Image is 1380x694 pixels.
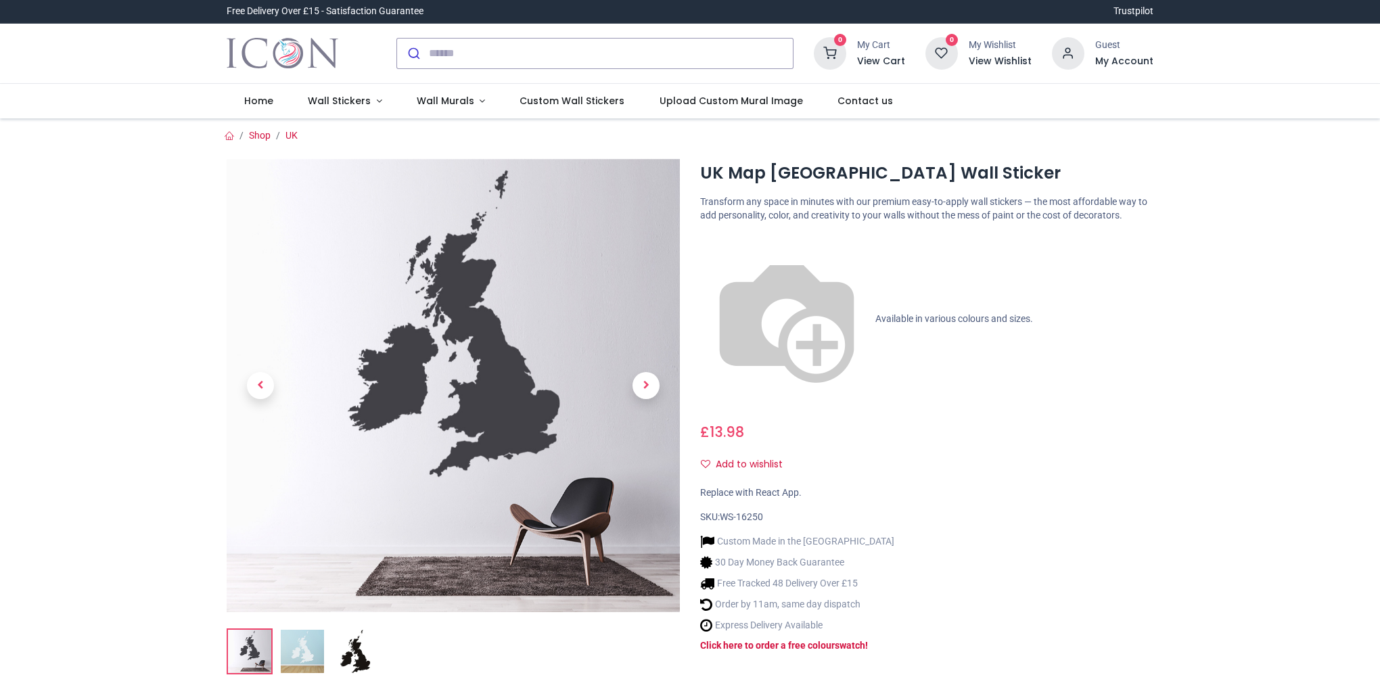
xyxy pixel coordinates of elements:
[227,227,294,544] a: Previous
[865,640,868,651] a: !
[228,630,271,673] img: UK Map United Kingdom Wall Sticker
[1113,5,1153,18] a: Trustpilot
[399,84,503,119] a: Wall Murals
[1095,39,1153,52] div: Guest
[700,195,1153,222] p: Transform any space in minutes with our premium easy-to-apply wall stickers — the most affordable...
[308,94,371,108] span: Wall Stickers
[969,39,1032,52] div: My Wishlist
[700,486,1153,500] div: Replace with React App.
[700,233,873,406] img: color-wheel.png
[285,130,298,141] a: UK
[700,162,1153,185] h1: UK Map [GEOGRAPHIC_DATA] Wall Sticker
[227,5,423,18] div: Free Delivery Over £15 - Satisfaction Guarantee
[520,94,624,108] span: Custom Wall Stickers
[700,640,835,651] a: Click here to order a free colour
[700,555,894,570] li: 30 Day Money Back Guarantee
[700,618,894,632] li: Express Delivery Available
[700,576,894,591] li: Free Tracked 48 Delivery Over £15
[969,55,1032,68] a: View Wishlist
[700,534,894,549] li: Custom Made in the [GEOGRAPHIC_DATA]
[700,597,894,611] li: Order by 11am, same day dispatch
[946,34,959,47] sup: 0
[397,39,429,68] button: Submit
[632,372,660,399] span: Next
[875,313,1033,324] span: Available in various colours and sizes.
[837,94,893,108] span: Contact us
[700,422,744,442] span: £
[227,34,338,72] a: Logo of Icon Wall Stickers
[227,159,680,612] img: UK Map United Kingdom Wall Sticker
[700,511,1153,524] div: SKU:
[701,459,710,469] i: Add to wishlist
[612,227,680,544] a: Next
[417,94,474,108] span: Wall Murals
[249,130,271,141] a: Shop
[247,372,274,399] span: Previous
[835,640,865,651] a: swatch
[281,630,324,673] img: WS-16250-02
[660,94,803,108] span: Upload Custom Mural Image
[700,453,794,476] button: Add to wishlistAdd to wishlist
[857,39,905,52] div: My Cart
[857,55,905,68] a: View Cart
[814,47,846,57] a: 0
[290,84,399,119] a: Wall Stickers
[227,34,338,72] img: Icon Wall Stickers
[710,422,744,442] span: 13.98
[1095,55,1153,68] a: My Account
[333,630,377,673] img: WS-16250-03
[925,47,958,57] a: 0
[244,94,273,108] span: Home
[834,34,847,47] sup: 0
[720,511,763,522] span: WS-16250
